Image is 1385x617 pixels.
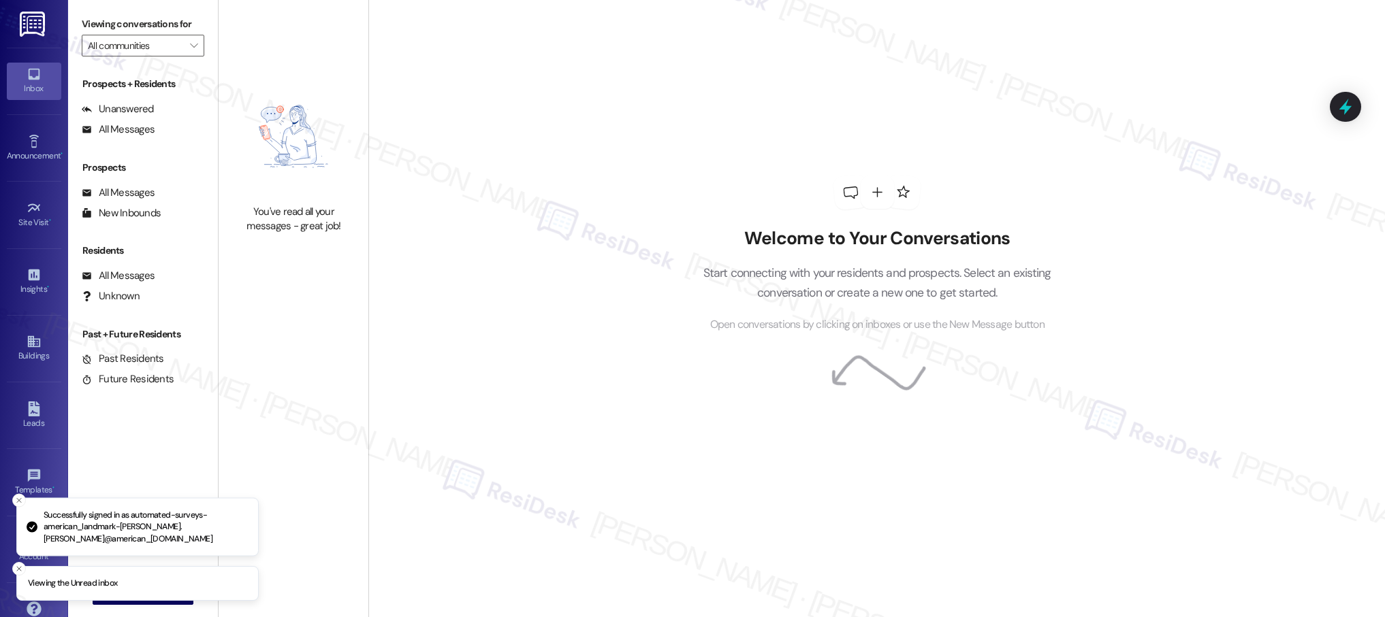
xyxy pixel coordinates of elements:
[49,216,51,225] span: •
[7,63,61,99] a: Inbox
[82,102,154,116] div: Unanswered
[190,40,197,51] i: 
[82,269,155,283] div: All Messages
[28,578,117,590] p: Viewing the Unread inbox
[82,352,164,366] div: Past Residents
[68,244,218,258] div: Residents
[82,14,204,35] label: Viewing conversations for
[82,289,140,303] div: Unknown
[7,464,61,501] a: Templates •
[682,228,1072,250] h2: Welcome to Your Conversations
[88,35,182,56] input: All communities
[68,77,218,91] div: Prospects + Residents
[7,397,61,434] a: Leads
[7,263,61,300] a: Insights •
[44,509,247,545] p: Successfully signed in as automated-surveys-american_landmark-[PERSON_NAME].[PERSON_NAME]@america...
[7,197,61,233] a: Site Visit •
[234,75,353,198] img: empty-state
[82,186,155,200] div: All Messages
[12,562,26,576] button: Close toast
[47,282,49,292] span: •
[68,327,218,341] div: Past + Future Residents
[7,531,61,567] a: Account
[20,12,48,37] img: ResiDesk Logo
[234,205,353,234] div: You've read all your messages - great job!
[82,372,174,386] div: Future Residents
[710,316,1045,333] span: Open conversations by clicking on inboxes or use the New Message button
[82,122,155,137] div: All Messages
[68,161,218,175] div: Prospects
[7,330,61,367] a: Buildings
[682,263,1072,302] p: Start connecting with your residents and prospects. Select an existing conversation or create a n...
[12,493,26,507] button: Close toast
[82,206,161,220] div: New Inbounds
[61,149,63,159] span: •
[52,483,54,493] span: •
